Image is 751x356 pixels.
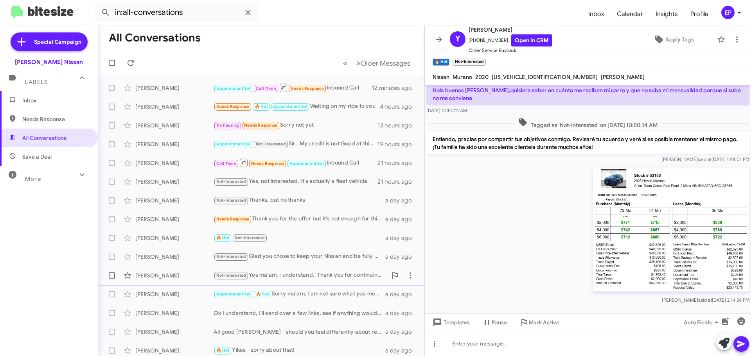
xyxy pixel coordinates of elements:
div: a day ago [385,234,418,242]
span: Appointment Set [216,86,251,91]
div: a day ago [385,197,418,204]
span: Needs Response [244,123,277,128]
img: ME8e8524c98e869977b15417c4330b090b [593,168,749,292]
span: Not-Interested [235,235,265,240]
button: Pause [476,315,513,329]
div: [PERSON_NAME] [135,215,214,223]
span: Templates [431,315,470,329]
span: 🔥 Hot [216,348,230,353]
div: [PERSON_NAME] [135,309,214,317]
button: Apply Tags [633,32,713,47]
div: [PERSON_NAME] [135,234,214,242]
div: [PERSON_NAME] Nissan [15,58,83,66]
span: Older Service Buyback [469,47,552,54]
div: Sir , My credit is not Good at this time [214,140,377,148]
div: Yikes - sorry about that! [214,346,385,355]
button: Next [352,55,415,71]
span: [DATE] 10:50:11 AM [426,107,467,113]
div: Waiting on my ride to you [214,102,380,111]
div: Inbound Call [214,83,372,93]
button: Mark Active [513,315,566,329]
div: 12 minutes ago [372,84,418,92]
span: » [356,58,361,68]
div: a day ago [385,290,418,298]
p: Entiendo, gracias por compartir tus objetivos conmigo. Revisaré tu acuerdo y veré si es posible m... [426,132,749,154]
a: Inbox [582,3,611,25]
span: [PERSON_NAME] [DATE] 1:48:01 PM [661,156,749,162]
span: Auto Fields [684,315,721,329]
span: Try Pausing [216,123,239,128]
span: Save a Deal [22,153,52,161]
div: 4 hours ago [380,103,418,111]
button: Templates [425,315,476,329]
div: [PERSON_NAME] [135,140,214,148]
span: Murano [453,73,472,81]
span: [US_VEHICLE_IDENTIFICATION_NUMBER] [492,73,598,81]
span: Appointment Set [216,141,251,147]
span: Appointment Set [273,104,307,109]
h1: All Conversations [109,32,201,44]
div: a day ago [385,347,418,354]
span: Tagged as 'Not-Interested' on [DATE] 10:50:14 AM [515,118,661,129]
button: EP [715,6,742,19]
div: EP [721,6,735,19]
div: [PERSON_NAME] [135,253,214,261]
span: Not-Interested [256,141,286,147]
a: Open in CRM [511,34,552,47]
div: a day ago [385,253,418,261]
div: 21 hours ago [377,178,418,186]
span: said at [698,156,711,162]
span: 2020 [475,73,489,81]
div: Sorry ma'am, I am not sure what you mean. It appears Jaiden my consultant forwarded an offer to y... [214,290,385,299]
span: 🔥 Hot [256,292,269,297]
small: 🔥 Hot [433,59,449,66]
span: Apply Tags [665,32,694,47]
nav: Page navigation example [339,55,415,71]
span: Inbox [22,97,89,104]
div: Thank you for the offer but it's not enough for this car and I'm definitely not ready to part wit... [214,215,385,224]
span: Needs Response [216,216,250,222]
span: [PERSON_NAME] [601,73,645,81]
div: 13 hours ago [377,122,418,129]
div: [PERSON_NAME] [135,178,214,186]
div: Yes, not interested. It's actually a fleet vehicle. [214,177,377,186]
span: More [25,175,41,182]
div: [PERSON_NAME] [135,328,214,336]
div: [PERSON_NAME] [135,122,214,129]
span: All Conversations [22,134,66,142]
div: [PERSON_NAME] [135,84,214,92]
div: 21 hours ago [377,159,418,167]
span: Nissan [433,73,449,81]
span: Labels [25,79,48,86]
span: Older Messages [361,59,410,68]
span: Not-Interested [216,198,246,203]
div: 19 hours ago [377,140,418,148]
div: Yes ma'am, I understand. Thank you for continuing to choose us to service and purchase vehicles f... [214,271,387,280]
span: Needs Response [22,115,89,123]
div: a day ago [385,309,418,317]
div: Glad you chose to keep your Nissan and be fully protected - I appreciate you choosing us for your... [214,252,385,261]
span: Not-Interested [216,273,246,278]
div: [PERSON_NAME] [135,272,214,279]
span: Needs Response [291,86,324,91]
button: Auto Fields [677,315,728,329]
span: [PERSON_NAME] [DATE] 2:14:34 PM [662,297,749,303]
span: Call Them [216,161,237,166]
span: said at [698,297,712,303]
span: Appointment Set [289,161,324,166]
span: [PERSON_NAME] [469,25,552,34]
span: 🔥 Hot [216,235,230,240]
div: [PERSON_NAME] [135,159,214,167]
div: Ok I understand, I'll send over a few links, see if anything would be suitable replacement [214,309,385,317]
p: Hola buenos [PERSON_NAME],quisiera saber en cuánto me reciben mi carro y que no suba mi mensualid... [426,83,749,105]
span: « [343,58,347,68]
a: Profile [684,3,715,25]
span: Not-Interested [216,179,246,184]
span: Special Campaign [34,38,81,46]
div: Sorry not yet [214,121,377,130]
div: Thanks, but no thanks [214,196,385,205]
a: Insights [649,3,684,25]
